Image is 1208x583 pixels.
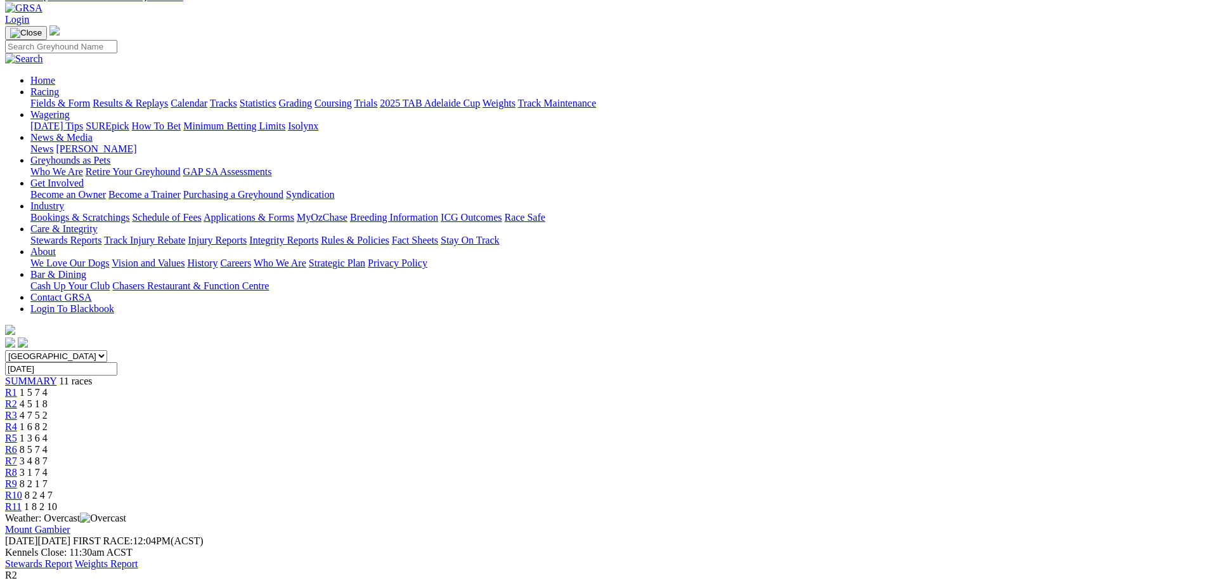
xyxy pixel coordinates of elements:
img: facebook.svg [5,337,15,348]
img: Overcast [80,513,126,524]
a: Privacy Policy [368,258,427,268]
a: R10 [5,490,22,501]
a: Wagering [30,109,70,120]
a: Weights Report [75,558,138,569]
a: We Love Our Dogs [30,258,109,268]
a: [PERSON_NAME] [56,143,136,154]
a: Calendar [171,98,207,108]
span: R3 [5,410,17,421]
a: Track Injury Rebate [104,235,185,246]
a: Statistics [240,98,276,108]
div: Get Involved [30,189,1203,200]
span: R2 [5,398,17,409]
span: 1 3 6 4 [20,433,48,443]
div: News & Media [30,143,1203,155]
a: Get Involved [30,178,84,188]
a: Injury Reports [188,235,247,246]
a: News [30,143,53,154]
a: Fact Sheets [392,235,438,246]
a: Bookings & Scratchings [30,212,129,223]
span: 8 5 7 4 [20,444,48,455]
a: Results & Replays [93,98,168,108]
a: R5 [5,433,17,443]
span: 4 5 1 8 [20,398,48,409]
span: 1 8 2 10 [24,501,57,512]
a: Minimum Betting Limits [183,121,285,131]
a: Chasers Restaurant & Function Centre [112,280,269,291]
a: Isolynx [288,121,318,131]
div: Greyhounds as Pets [30,166,1203,178]
span: 3 4 8 7 [20,455,48,466]
span: 3 1 7 4 [20,467,48,478]
a: Syndication [286,189,334,200]
a: SUREpick [86,121,129,131]
span: R8 [5,467,17,478]
div: Wagering [30,121,1203,132]
img: twitter.svg [18,337,28,348]
a: Home [30,75,55,86]
a: Rules & Policies [321,235,389,246]
a: [DATE] Tips [30,121,83,131]
img: logo-grsa-white.png [5,325,15,335]
a: SUMMARY [5,376,56,386]
a: Fields & Form [30,98,90,108]
a: Schedule of Fees [132,212,201,223]
a: Contact GRSA [30,292,91,303]
span: 4 7 5 2 [20,410,48,421]
a: Racing [30,86,59,97]
a: ICG Outcomes [441,212,502,223]
a: Stewards Report [5,558,72,569]
a: R6 [5,444,17,455]
a: Race Safe [504,212,545,223]
a: GAP SA Assessments [183,166,272,177]
div: Bar & Dining [30,280,1203,292]
a: Become an Owner [30,189,106,200]
a: Greyhounds as Pets [30,155,110,166]
img: Search [5,53,43,65]
a: News & Media [30,132,93,143]
a: R4 [5,421,17,432]
span: Weather: Overcast [5,513,126,523]
a: R1 [5,387,17,398]
div: Care & Integrity [30,235,1203,246]
a: Careers [220,258,251,268]
a: Care & Integrity [30,223,98,234]
a: 2025 TAB Adelaide Cup [380,98,480,108]
span: R2 [5,570,17,580]
a: Industry [30,200,64,211]
img: GRSA [5,3,42,14]
span: 12:04PM(ACST) [73,535,204,546]
a: R7 [5,455,17,466]
a: Coursing [315,98,352,108]
a: Stewards Reports [30,235,101,246]
span: 8 2 1 7 [20,478,48,489]
a: Who We Are [30,166,83,177]
div: Industry [30,212,1203,223]
a: Strategic Plan [309,258,365,268]
a: Login [5,14,29,25]
span: FIRST RACE: [73,535,133,546]
a: Login To Blackbook [30,303,114,314]
a: Track Maintenance [518,98,596,108]
a: R11 [5,501,22,512]
img: logo-grsa-white.png [49,25,60,36]
a: Stay On Track [441,235,499,246]
img: Close [10,28,42,38]
a: Grading [279,98,312,108]
a: Tracks [210,98,237,108]
a: Mount Gambier [5,524,70,535]
span: 11 races [59,376,92,386]
div: Racing [30,98,1203,109]
button: Toggle navigation [5,26,47,40]
span: [DATE] [5,535,38,546]
a: Vision and Values [112,258,185,268]
a: MyOzChase [297,212,347,223]
a: Applications & Forms [204,212,294,223]
input: Select date [5,362,117,376]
